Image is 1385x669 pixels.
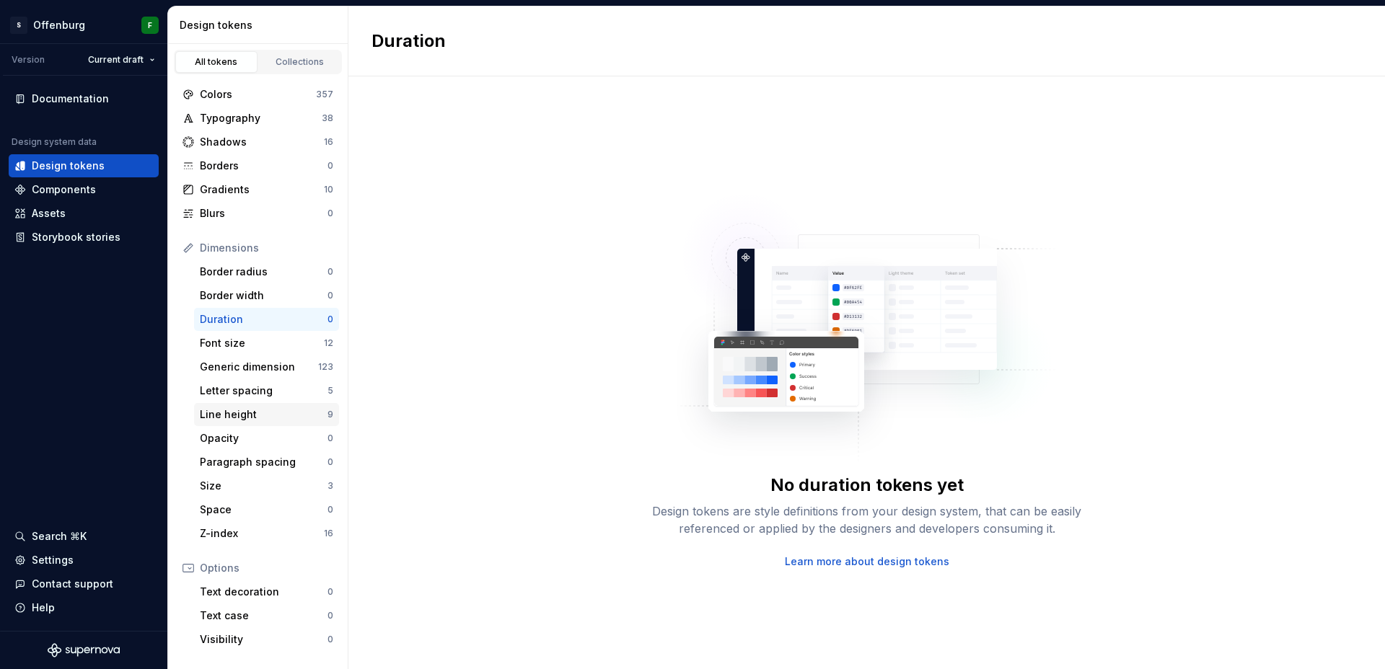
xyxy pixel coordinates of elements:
div: 0 [327,433,333,444]
div: Space [200,502,327,517]
div: Collections [264,56,336,68]
a: Assets [9,202,159,225]
a: Borders0 [177,154,339,177]
div: 5 [327,385,333,396]
div: Border width [200,288,327,303]
div: Design tokens are style definitions from your design system, that can be easily referenced or app... [636,502,1098,537]
div: 0 [327,266,333,278]
a: Duration0 [194,308,339,331]
div: Offenburg [33,18,85,32]
div: Settings [32,553,74,567]
a: Text case0 [194,604,339,627]
div: 0 [327,634,333,645]
div: Version [12,54,45,66]
a: Generic dimension123 [194,355,339,378]
a: Storybook stories [9,226,159,249]
div: Options [200,561,333,575]
div: Shadows [200,135,324,149]
div: Letter spacing [200,384,327,398]
a: Blurs0 [177,202,339,225]
div: 0 [327,314,333,325]
a: Size3 [194,474,339,497]
div: 38 [322,112,333,124]
div: Duration [200,312,327,327]
button: Current draft [82,50,162,70]
a: Border radius0 [194,260,339,283]
div: Opacity [200,431,327,446]
div: 0 [327,456,333,468]
div: 0 [327,586,333,598]
a: Learn more about design tokens [785,554,949,569]
svg: Supernova Logo [48,643,120,657]
h2: Duration [371,30,446,53]
button: Search ⌘K [9,525,159,548]
a: Border width0 [194,284,339,307]
div: 123 [318,361,333,373]
div: Dimensions [200,241,333,255]
div: Visibility [200,632,327,647]
a: Visibility0 [194,628,339,651]
a: Documentation [9,87,159,110]
div: Design tokens [180,18,342,32]
div: 3 [327,480,333,492]
div: 16 [324,136,333,148]
div: Assets [32,206,66,221]
a: Font size12 [194,332,339,355]
div: Design tokens [32,159,105,173]
div: F [148,19,152,31]
div: Line height [200,407,327,422]
div: 10 [324,184,333,195]
div: S [10,17,27,34]
a: Colors357 [177,83,339,106]
div: Blurs [200,206,327,221]
div: 0 [327,208,333,219]
div: Borders [200,159,327,173]
div: Z-index [200,526,324,541]
div: Search ⌘K [32,529,87,544]
div: Generic dimension [200,360,318,374]
div: Colors [200,87,316,102]
div: 16 [324,528,333,539]
a: Text decoration0 [194,580,339,603]
a: Design tokens [9,154,159,177]
div: Paragraph spacing [200,455,327,469]
div: 0 [327,504,333,515]
div: Border radius [200,265,327,279]
button: Help [9,596,159,619]
a: Components [9,178,159,201]
div: 357 [316,89,333,100]
div: Components [32,182,96,197]
div: 0 [327,290,333,301]
div: Storybook stories [32,230,120,244]
div: Font size [200,336,324,350]
a: Gradients10 [177,178,339,201]
div: All tokens [180,56,252,68]
div: Gradients [200,182,324,197]
div: Text case [200,608,327,623]
div: Help [32,601,55,615]
div: 9 [327,409,333,420]
span: Current draft [88,54,144,66]
a: Typography38 [177,107,339,130]
div: Design system data [12,136,97,148]
div: Typography [200,111,322,125]
div: 0 [327,610,333,621]
div: 12 [324,337,333,349]
div: 0 [327,160,333,172]
a: Paragraph spacing0 [194,451,339,474]
a: Settings [9,549,159,572]
a: Space0 [194,498,339,521]
div: Contact support [32,577,113,591]
a: Z-index16 [194,522,339,545]
a: Shadows16 [177,130,339,154]
a: Letter spacing5 [194,379,339,402]
div: No duration tokens yet [770,474,964,497]
div: Size [200,479,327,493]
div: Documentation [32,92,109,106]
div: Text decoration [200,585,327,599]
button: Contact support [9,572,159,595]
button: SOffenburgF [3,9,164,40]
a: Line height9 [194,403,339,426]
a: Opacity0 [194,427,339,450]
